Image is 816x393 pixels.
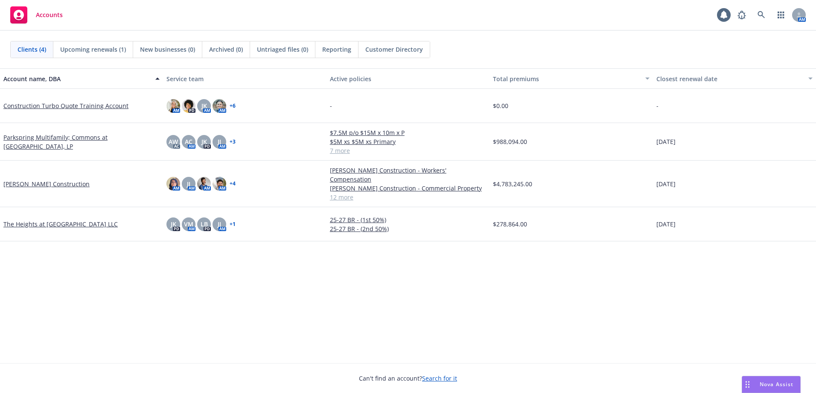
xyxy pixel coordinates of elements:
span: Upcoming renewals (1) [60,45,126,54]
span: [DATE] [656,220,676,229]
span: $4,783,245.00 [493,179,532,188]
a: $7.5M p/o $15M x 10m x P [330,128,486,137]
span: Accounts [36,12,63,18]
a: + 6 [230,103,236,109]
span: [DATE] [656,137,676,146]
span: Can't find an account? [359,374,457,383]
a: 7 more [330,146,486,155]
span: VM [184,220,193,229]
span: AC [185,137,192,146]
a: [PERSON_NAME] Construction - Workers' Compensation [330,166,486,184]
span: Untriaged files (0) [257,45,308,54]
span: LB [201,220,208,229]
span: - [656,101,659,110]
span: [DATE] [656,179,676,188]
a: [PERSON_NAME] Construction [3,179,90,188]
button: Active policies [326,68,490,89]
button: Nova Assist [742,376,801,393]
span: Reporting [322,45,351,54]
span: Archived (0) [209,45,243,54]
img: photo [166,99,180,113]
a: Switch app [772,6,790,23]
a: Parkspring Multifamily; Commons at [GEOGRAPHIC_DATA], LP [3,133,160,151]
a: Accounts [7,3,66,27]
a: + 1 [230,222,236,227]
span: JK [201,101,207,110]
span: JJ [218,220,221,229]
div: Service team [166,74,323,83]
span: JJ [218,137,221,146]
button: Closest renewal date [653,68,816,89]
a: + 3 [230,139,236,144]
a: Search for it [422,374,457,382]
a: + 4 [230,181,236,186]
a: $5M xs $5M xs Primary [330,137,486,146]
a: Search [753,6,770,23]
a: Construction Turbo Quote Training Account [3,101,128,110]
button: Service team [163,68,326,89]
div: Drag to move [742,376,753,393]
a: Report a Bug [733,6,750,23]
div: Closest renewal date [656,74,803,83]
span: $988,094.00 [493,137,527,146]
span: JK [201,137,207,146]
span: New businesses (0) [140,45,195,54]
img: photo [197,177,211,191]
img: photo [182,99,195,113]
img: photo [213,177,226,191]
div: Active policies [330,74,486,83]
span: $0.00 [493,101,508,110]
span: JK [171,220,176,229]
span: $278,864.00 [493,220,527,229]
span: - [330,101,332,110]
a: 12 more [330,193,486,202]
button: Total premiums [490,68,653,89]
div: Total premiums [493,74,640,83]
span: AW [169,137,178,146]
span: Clients (4) [17,45,46,54]
img: photo [213,99,226,113]
img: photo [166,177,180,191]
a: [PERSON_NAME] Construction - Commercial Property [330,184,486,193]
a: The Heights at [GEOGRAPHIC_DATA] LLC [3,220,118,229]
a: 25-27 BR - (1st 50%) [330,215,486,224]
a: 25-27 BR - (2nd 50%) [330,224,486,233]
span: Customer Directory [365,45,423,54]
span: Nova Assist [760,381,793,388]
span: JJ [187,179,190,188]
div: Account name, DBA [3,74,150,83]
